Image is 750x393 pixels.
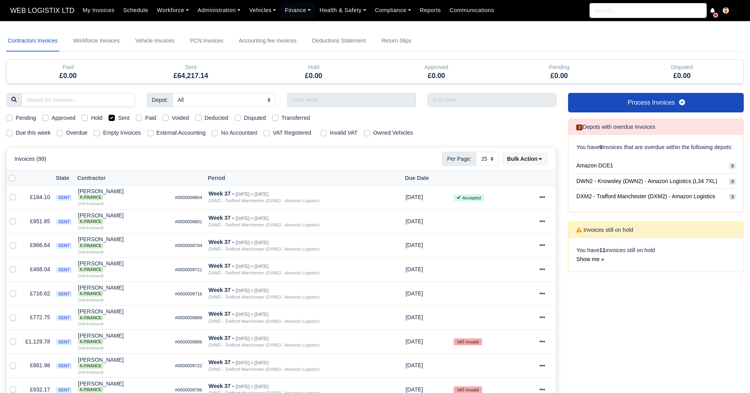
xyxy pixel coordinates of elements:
a: Compliance [371,3,415,18]
i: DXM2 - Trafford Manchester (DXM2) - Amazon Logistics [208,198,319,203]
div: [PERSON_NAME] K-Finance [78,188,169,200]
span: 1 week from now [406,194,423,200]
th: State [53,171,75,185]
span: K-Finance [78,195,103,200]
label: Transferred [281,114,310,123]
span: K-Finance [78,363,103,369]
span: sent [56,339,71,345]
h5: £0.00 [381,72,492,80]
td: £1,129.78 [22,329,53,354]
span: sent [56,243,71,249]
div: Paid [12,63,124,72]
div: [PERSON_NAME] [78,188,169,200]
small: (Self-Employed) [78,298,103,302]
span: K-Finance [78,315,103,321]
small: VAT-Invalid [454,338,482,345]
a: WEB LOGISTIX LTD [6,3,78,18]
td: £951.85 [22,209,53,233]
span: 3 [729,194,736,200]
div: Sent [135,63,247,72]
span: K-Finance [78,267,103,272]
label: Approved [52,114,75,123]
span: sent [56,195,71,201]
span: 1 week from now [406,338,423,345]
div: [PERSON_NAME] [78,261,169,272]
span: sent [56,315,71,321]
a: Amazon DCE1 3 [576,158,736,174]
h6: Depots with overdue Invoices [576,124,655,130]
div: [PERSON_NAME] K-Finance [78,213,169,224]
label: Invalid VAT [330,128,358,137]
a: Health & Safety [315,3,371,18]
span: 1 week from now [406,290,423,297]
a: Deductions Statement [310,30,367,52]
div: Paid [7,60,130,83]
label: Sent [118,114,129,123]
small: [DATE] » [DATE] [235,216,268,221]
i: DXM2 - Trafford Manchester (DXM2) - Amazon Logistics [208,319,319,324]
div: [PERSON_NAME] K-Finance [78,381,169,393]
input: End week... [428,93,556,107]
span: 3 [729,179,736,185]
i: DXM2 - Trafford Manchester (DXM2) - Amazon Logistics [208,367,319,372]
span: sent [56,267,71,273]
label: External Accounting [157,128,206,137]
strong: 11 [599,247,606,253]
span: Amazon DCE1 [576,161,613,170]
strong: 9 [599,144,602,150]
div: Disputed [627,63,738,72]
small: [DATE] » [DATE] [235,312,268,317]
span: 1 week from now [406,386,423,393]
a: Accounting fee Invoices [237,30,298,52]
label: Paid [145,114,157,123]
label: Voided [172,114,189,123]
small: Accepted [454,194,484,201]
span: 3 [729,163,736,169]
div: [PERSON_NAME] [78,213,169,224]
strong: Week 37 - [208,335,234,341]
h6: Invoices still on hold [576,227,633,233]
input: Search... [590,3,707,18]
small: [DATE] » [DATE] [235,240,268,245]
th: Contractor [75,171,172,185]
span: 1 week from now [406,218,423,224]
label: Pending [16,114,36,123]
div: [PERSON_NAME] K-Finance [78,309,169,320]
div: [PERSON_NAME] K-Finance [78,357,169,369]
input: Start week... [287,93,416,107]
span: 3 [576,124,583,130]
small: #0000008809 [175,315,202,320]
h5: £0.00 [627,72,738,80]
div: [PERSON_NAME] K-Finance [78,261,169,272]
strong: Week 37 - [208,215,234,221]
span: sent [56,387,71,393]
a: PCN Invoices [189,30,225,52]
small: [DATE] » [DATE] [235,360,268,365]
h5: £0.00 [12,72,124,80]
small: #0000008854 [175,195,202,200]
span: DXM2 - Trafford Manchester (DXM2) - Amazon Logistics [576,192,715,201]
label: Due this week [16,128,50,137]
h6: Invoices (99) [14,156,46,162]
a: Workforce [153,3,193,18]
label: VAT Registered [273,128,311,137]
div: Pending [504,63,615,72]
a: Vehicle Invoices [134,30,176,52]
label: Deducted [205,114,228,123]
a: DWN2 - Knowsley (DWN2) - Amazon Logistics (L34 7XL) 3 [576,174,736,189]
small: [DATE] » [DATE] [235,192,268,197]
i: DXM2 - Trafford Manchester (DXM2) - Amazon Logistics [208,247,319,251]
i: DXM2 - Trafford Manchester (DXM2) - Amazon Logistics [208,222,319,227]
span: K-Finance [78,219,103,224]
small: [DATE] » [DATE] [235,336,268,341]
label: Overdue [66,128,87,137]
a: My Invoices [78,3,119,18]
td: £716.62 [22,281,53,306]
span: 1 week from now [406,314,423,320]
div: [PERSON_NAME] K-Finance [78,333,169,345]
small: (Self-Employed) [78,346,103,350]
a: Process Invoices [568,93,744,112]
small: #0000008721 [175,267,202,272]
span: sent [56,219,71,225]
